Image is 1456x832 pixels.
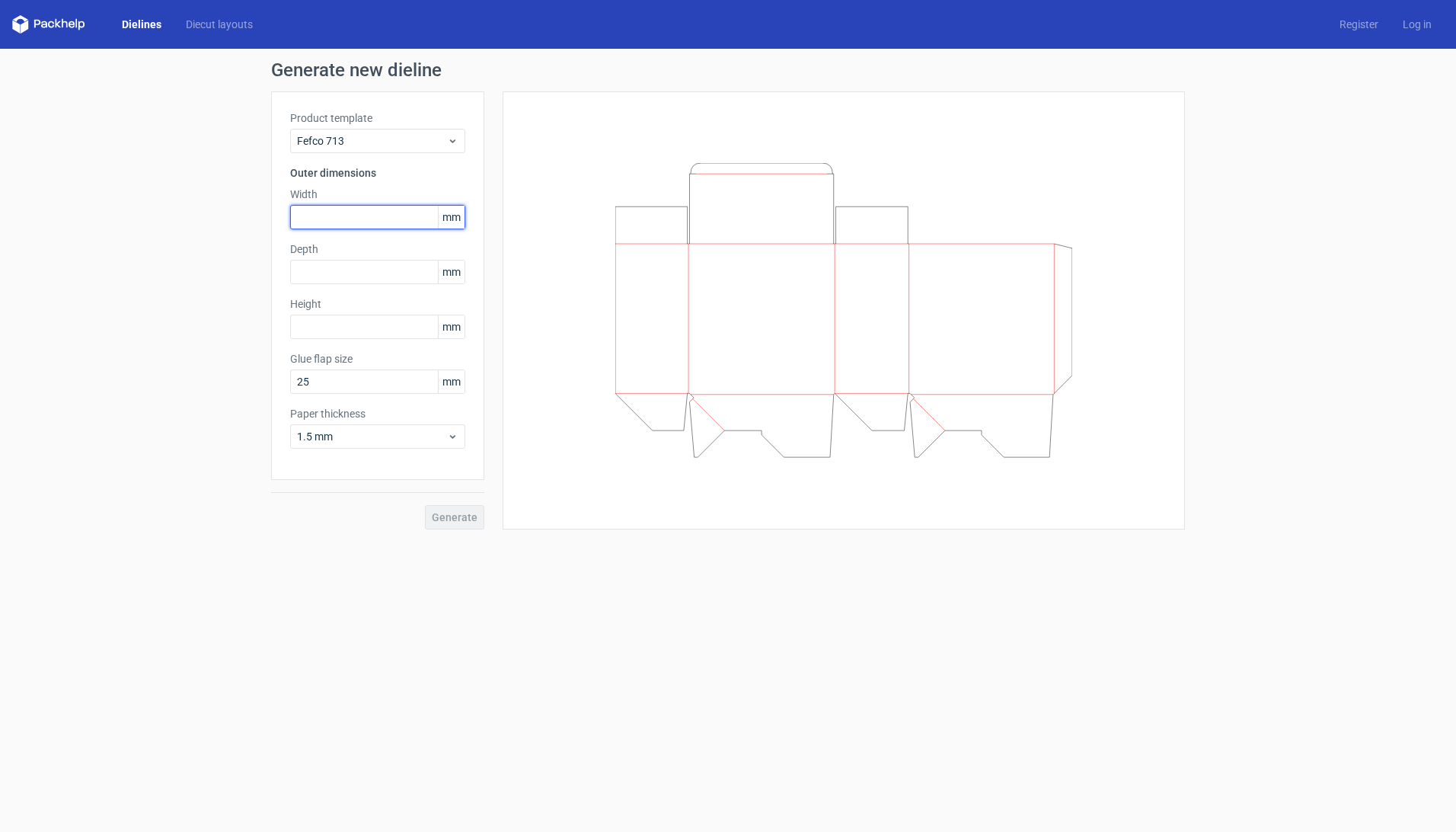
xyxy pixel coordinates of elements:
[438,261,465,283] span: mm
[271,61,1185,79] h1: Generate new dieline
[290,110,465,126] label: Product template
[290,242,465,257] label: Depth
[110,17,174,32] a: Dielines
[297,133,447,149] span: Fefco 713
[438,370,465,393] span: mm
[1327,17,1391,32] a: Register
[290,406,465,421] label: Paper thickness
[290,351,465,366] label: Glue flap size
[297,429,447,444] span: 1.5 mm
[438,315,465,338] span: mm
[1391,17,1444,32] a: Log in
[438,206,465,229] span: mm
[290,165,465,181] h3: Outer dimensions
[290,187,465,202] label: Width
[174,17,265,32] a: Diecut layouts
[290,296,465,312] label: Height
